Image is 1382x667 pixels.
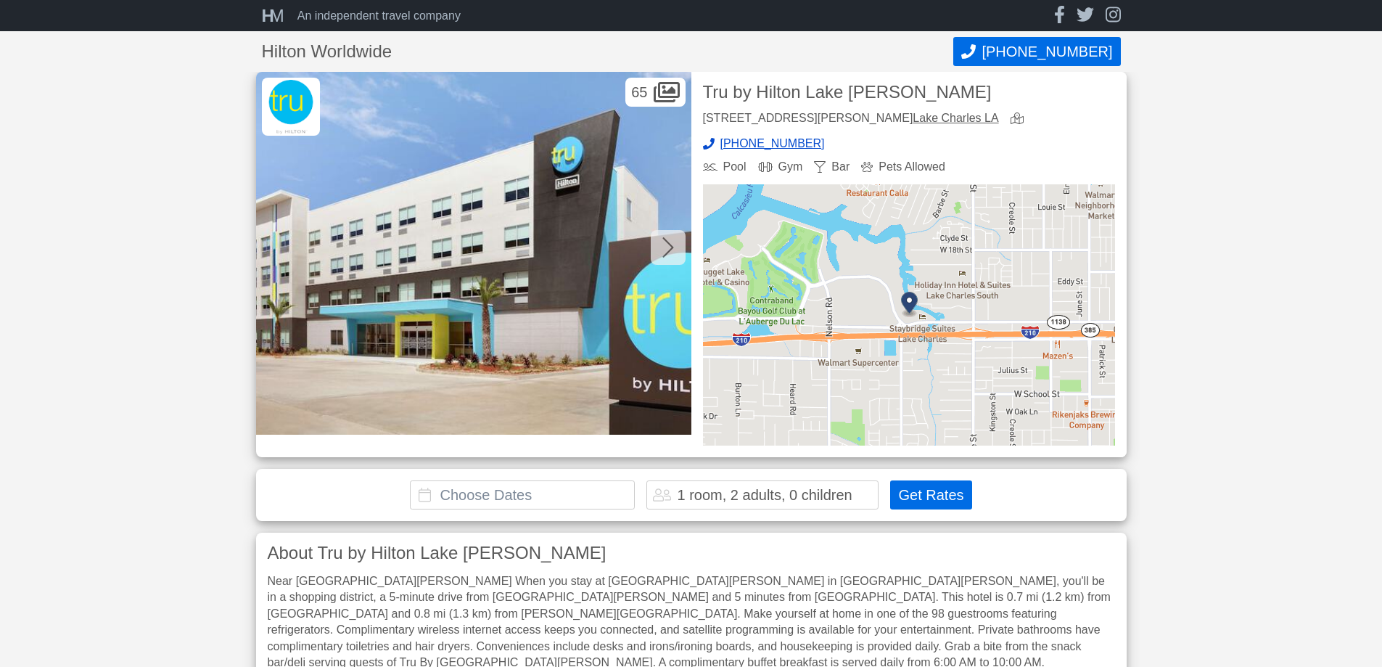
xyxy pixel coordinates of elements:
a: twitter [1077,6,1094,25]
span: M [270,6,280,25]
div: 1 room, 2 adults, 0 children [677,488,852,502]
button: Call [953,37,1120,66]
div: Gym [758,161,803,173]
span: [PHONE_NUMBER] [982,44,1112,60]
div: Pool [703,161,746,173]
img: Hilton Worldwide [262,78,320,136]
input: Choose Dates [410,480,635,510]
a: view map [1011,112,1029,126]
a: facebook [1054,6,1065,25]
a: Lake Charles LA [913,112,998,124]
div: Bar [814,161,850,173]
div: 65 [625,78,685,107]
a: instagram [1106,6,1121,25]
a: HM [262,7,292,25]
div: An independent travel company [297,10,461,22]
span: H [262,6,270,25]
img: Featured [256,72,691,435]
div: Pets Allowed [861,161,945,173]
img: map [703,184,1115,446]
h1: Hilton Worldwide [262,43,954,60]
h3: About Tru by Hilton Lake [PERSON_NAME] [268,544,1115,562]
div: [STREET_ADDRESS][PERSON_NAME] [703,112,999,126]
span: [PHONE_NUMBER] [720,138,825,150]
h2: Tru by Hilton Lake [PERSON_NAME] [703,83,1115,101]
button: Get Rates [890,480,971,510]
